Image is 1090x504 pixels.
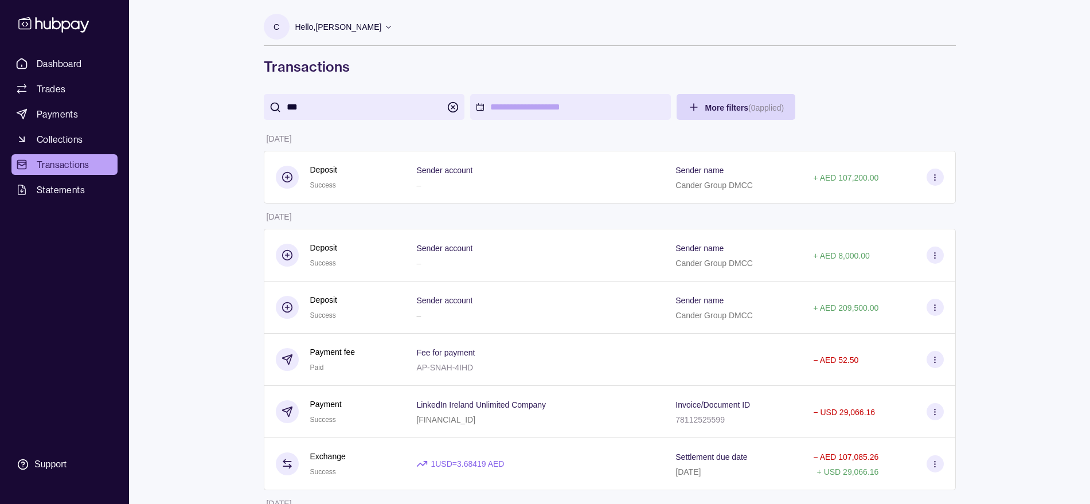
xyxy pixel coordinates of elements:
p: [FINANCIAL_ID] [416,415,475,424]
a: Collections [11,129,118,150]
p: [DATE] [267,212,292,221]
span: Transactions [37,158,89,171]
p: Cander Group DMCC [675,259,753,268]
span: Success [310,468,336,476]
div: Support [34,458,67,471]
p: C [274,21,279,33]
a: Statements [11,179,118,200]
span: Statements [37,183,85,197]
p: Sender name [675,166,724,175]
span: Payments [37,107,78,121]
p: Payment [310,398,342,411]
p: Exchange [310,450,346,463]
p: − USD 29,066.16 [813,408,875,417]
a: Trades [11,79,118,99]
span: Dashboard [37,57,82,71]
p: Fee for payment [416,348,475,357]
span: Trades [37,82,65,96]
p: AP-SNAH-4IHD [416,363,473,372]
p: Deposit [310,163,337,176]
p: – [416,259,421,268]
span: Collections [37,132,83,146]
a: Dashboard [11,53,118,74]
p: − AED 107,085.26 [813,452,878,462]
a: Support [11,452,118,476]
span: Success [310,259,336,267]
p: − AED 52.50 [813,355,858,365]
p: [DATE] [267,134,292,143]
p: – [416,181,421,190]
p: Hello, [PERSON_NAME] [295,21,382,33]
h1: Transactions [264,57,956,76]
input: search [287,94,442,120]
p: Invoice/Document ID [675,400,750,409]
p: Deposit [310,294,337,306]
span: More filters [705,103,784,112]
span: Success [310,311,336,319]
p: Cander Group DMCC [675,311,753,320]
p: + USD 29,066.16 [817,467,879,476]
p: + AED 209,500.00 [813,303,878,312]
a: Payments [11,104,118,124]
p: Sender account [416,166,472,175]
p: Settlement due date [675,452,747,462]
span: Paid [310,364,324,372]
p: Sender name [675,296,724,305]
p: Sender name [675,244,724,253]
p: + AED 107,200.00 [813,173,878,182]
p: Deposit [310,241,337,254]
span: Success [310,181,336,189]
p: 78112525599 [675,415,725,424]
p: Cander Group DMCC [675,181,753,190]
a: Transactions [11,154,118,175]
p: ( 0 applied) [748,103,784,112]
p: + AED 8,000.00 [813,251,869,260]
p: 1 USD = 3.68419 AED [431,458,504,470]
p: Payment fee [310,346,355,358]
p: [DATE] [675,467,701,476]
button: More filters(0applied) [677,94,796,120]
p: Sender account [416,296,472,305]
p: LinkedIn Ireland Unlimited Company [416,400,546,409]
p: – [416,311,421,320]
p: Sender account [416,244,472,253]
span: Success [310,416,336,424]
